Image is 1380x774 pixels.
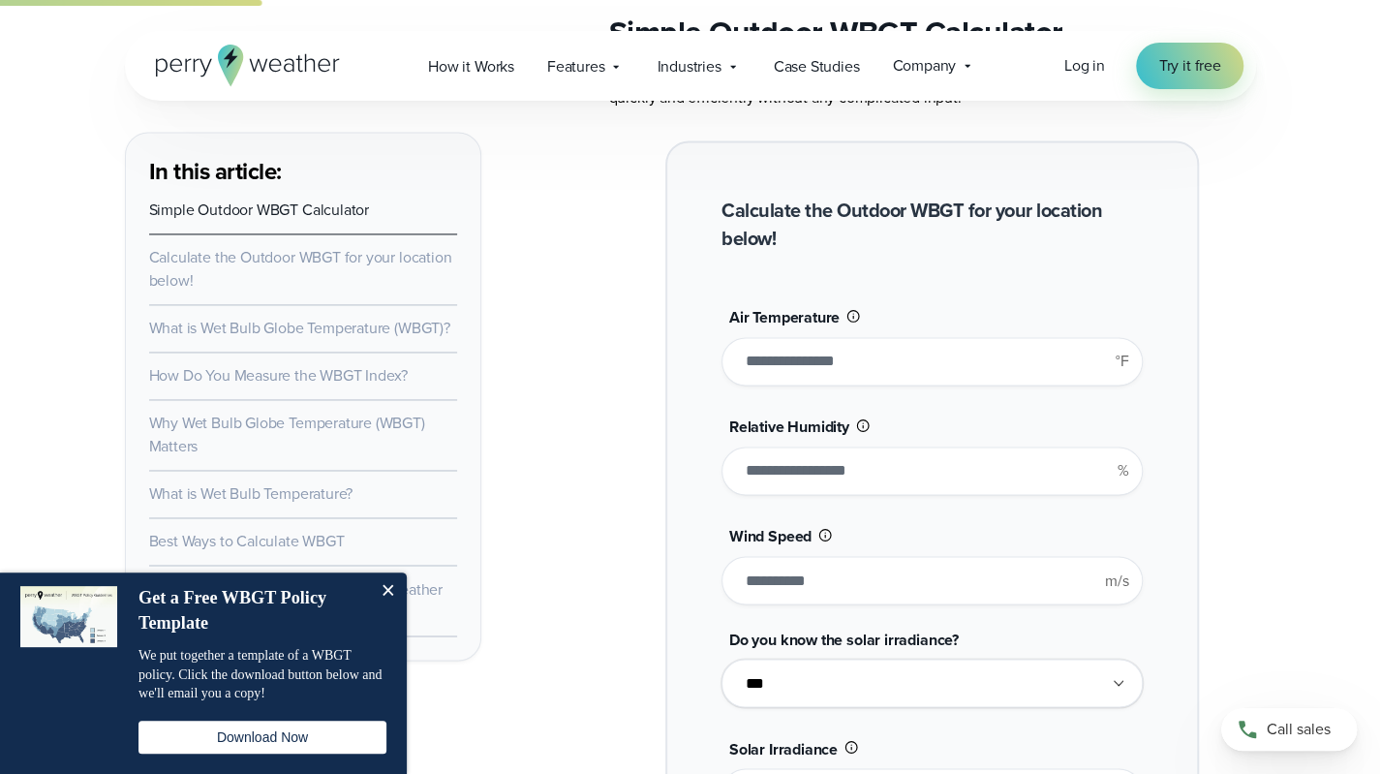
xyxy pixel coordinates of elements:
[428,55,514,78] span: How it Works
[149,199,369,221] a: Simple Outdoor WBGT Calculator
[149,412,425,457] a: Why Wet Bulb Globe Temperature (WBGT) Matters
[729,525,812,547] span: Wind Speed
[149,317,450,339] a: What is Wet Bulb Globe Temperature (WBGT)?
[729,737,838,759] span: Solar Irradiance
[1159,54,1221,77] span: Try it free
[1267,718,1331,741] span: Call sales
[1136,43,1244,89] a: Try it free
[149,364,409,387] a: How Do You Measure the WBGT Index?
[1064,54,1105,77] span: Log in
[138,721,386,754] button: Download Now
[729,306,840,328] span: Air Temperature
[20,586,117,647] img: dialog featured image
[757,46,876,86] a: Case Studies
[729,628,959,650] span: Do you know the solar irradiance?
[149,577,443,623] a: Watch how our customers use Perry Weather to calculate WBGT
[149,530,345,552] a: Best Ways to Calculate WBGT
[138,586,366,635] h4: Get a Free WBGT Policy Template
[547,55,605,78] span: Features
[1064,54,1105,77] a: Log in
[149,482,353,505] a: What is Wet Bulb Temperature?
[892,54,956,77] span: Company
[149,156,457,187] h3: In this article:
[609,13,1256,51] h2: Simple Outdoor WBGT Calculator
[657,55,721,78] span: Industries
[774,55,860,78] span: Case Studies
[729,416,849,438] span: Relative Humidity
[1221,708,1357,751] a: Call sales
[149,246,452,292] a: Calculate the Outdoor WBGT for your location below!
[721,197,1143,253] h2: Calculate the Outdoor WBGT for your location below!
[368,573,407,611] button: Close
[138,646,386,703] p: We put together a template of a WBGT policy. Click the download button below and we'll email you ...
[412,46,531,86] a: How it Works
